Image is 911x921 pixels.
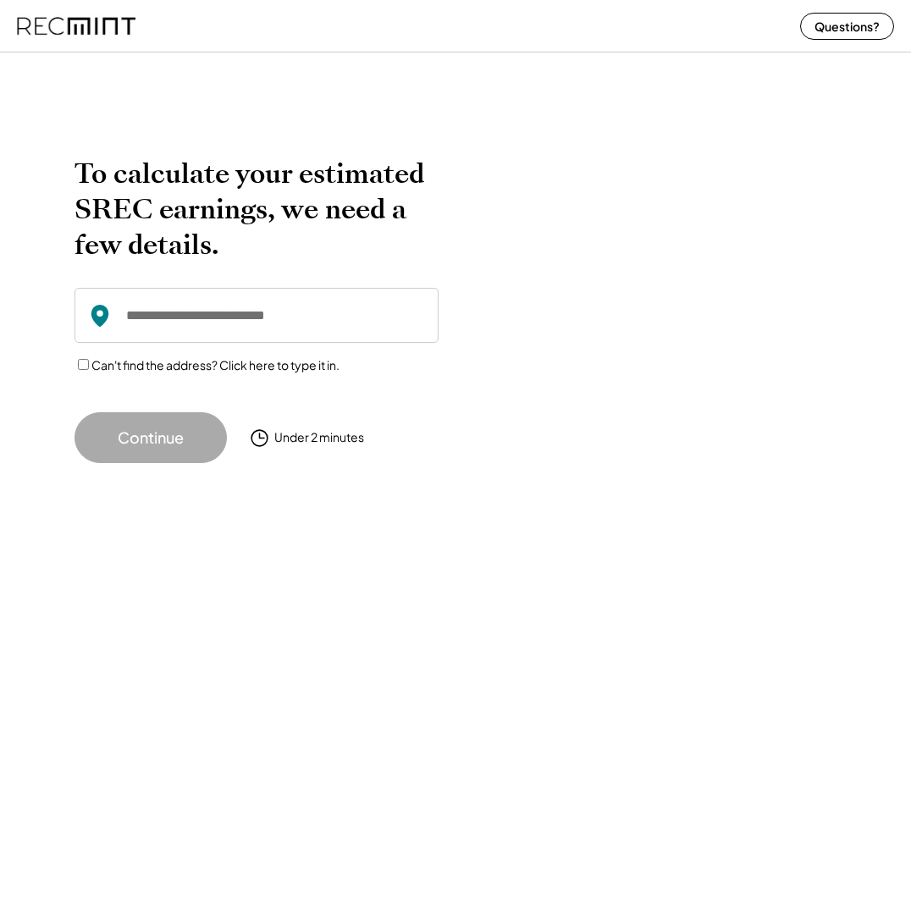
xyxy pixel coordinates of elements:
img: yH5BAEAAAAALAAAAAABAAEAAAIBRAA7 [481,156,811,427]
div: Under 2 minutes [274,429,364,446]
label: Can't find the address? Click here to type it in. [91,357,340,372]
img: recmint-logotype%403x%20%281%29.jpeg [17,3,135,48]
h2: To calculate your estimated SREC earnings, we need a few details. [75,156,439,262]
button: Questions? [800,13,894,40]
button: Continue [75,412,227,463]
